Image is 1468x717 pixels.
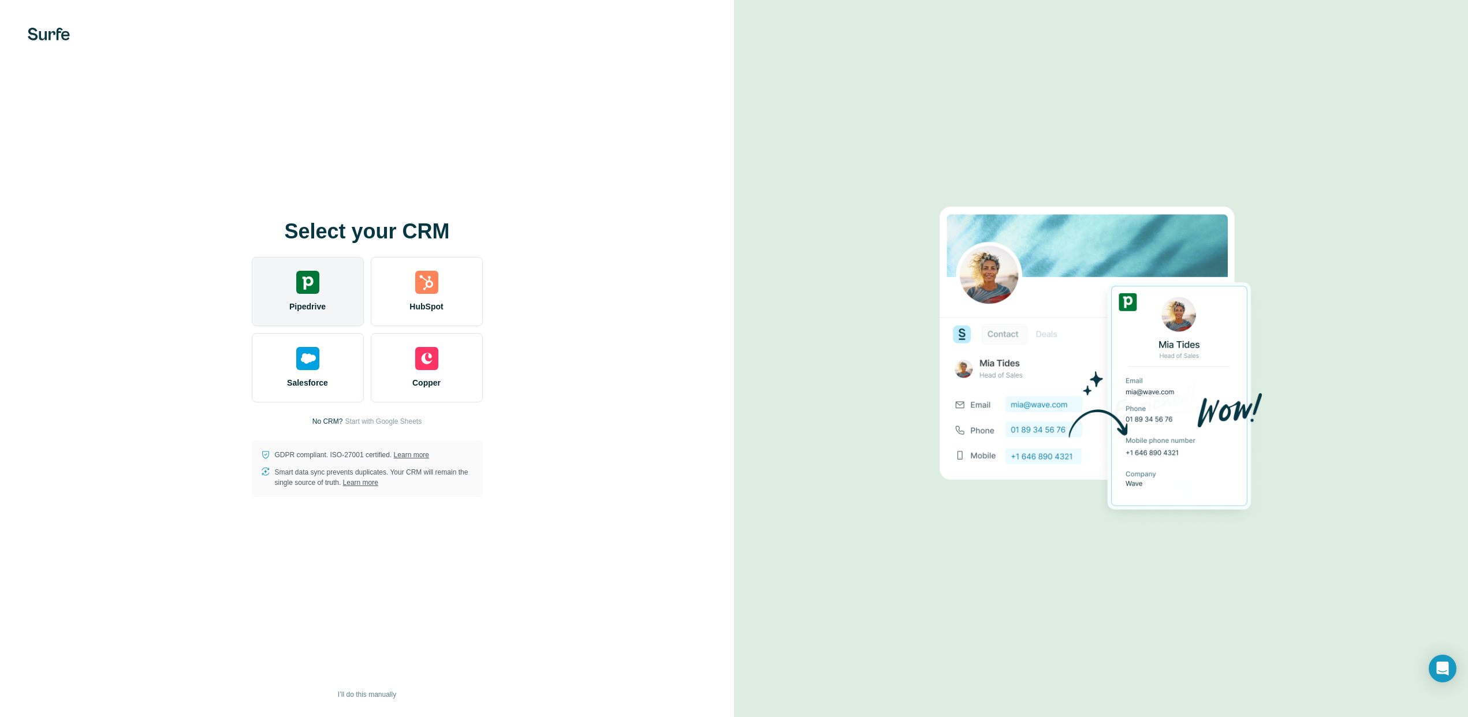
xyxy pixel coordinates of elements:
[330,686,404,703] button: I’ll do this manually
[338,689,396,700] span: I’ll do this manually
[275,467,474,488] p: Smart data sync prevents duplicates. Your CRM will remain the single source of truth.
[28,28,70,40] img: Surfe's logo
[312,416,343,427] p: No CRM?
[343,479,378,487] a: Learn more
[415,347,438,370] img: copper's logo
[275,450,429,460] p: GDPR compliant. ISO-27001 certified.
[287,377,328,389] span: Salesforce
[940,187,1263,530] img: PIPEDRIVE image
[1429,655,1456,682] div: Open Intercom Messenger
[296,347,319,370] img: salesforce's logo
[345,416,422,427] button: Start with Google Sheets
[415,271,438,294] img: hubspot's logo
[252,220,483,243] h1: Select your CRM
[412,377,441,389] span: Copper
[289,301,326,312] span: Pipedrive
[394,451,429,459] a: Learn more
[296,271,319,294] img: pipedrive's logo
[409,301,443,312] span: HubSpot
